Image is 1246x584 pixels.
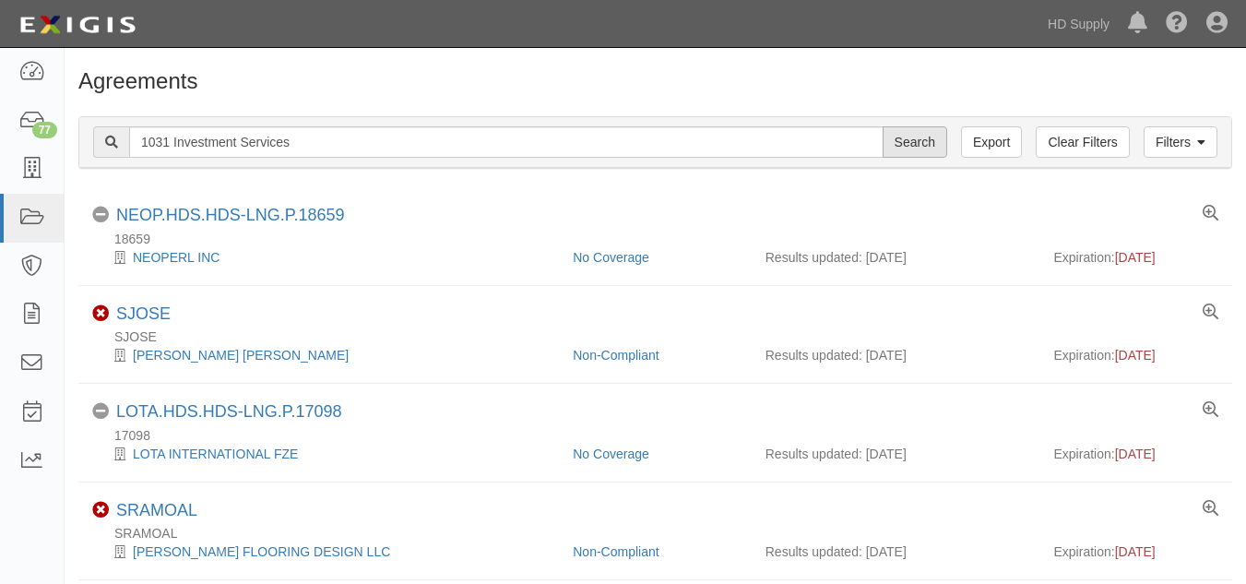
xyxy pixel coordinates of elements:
[133,348,349,363] a: [PERSON_NAME] [PERSON_NAME]
[116,501,197,521] div: SRAMOAL
[92,445,559,463] div: LOTA INTERNATIONAL FZE
[116,206,344,226] div: NEOP.HDS.HDS-LNG.P.18659
[116,402,341,423] div: LOTA.HDS.HDS-LNG.P.17098
[92,524,1232,542] div: SRAMOAL
[78,69,1232,93] h1: Agreements
[573,544,659,559] a: Non-Compliant
[1115,544,1156,559] span: [DATE]
[573,447,649,461] a: No Coverage
[1054,542,1219,561] div: Expiration:
[92,230,1232,248] div: 18659
[1203,402,1218,419] a: View results summary
[92,346,559,364] div: JOSE GERARDO SANCHEZ TORRES
[133,250,220,265] a: NEOPERL INC
[1115,250,1156,265] span: [DATE]
[92,542,559,561] div: RAMOS FLOORING DESIGN LLC
[92,305,109,322] i: Non-Compliant
[1166,13,1188,35] i: Help Center - Complianz
[1038,6,1119,42] a: HD Supply
[573,348,659,363] a: Non-Compliant
[32,122,57,138] div: 77
[14,8,141,42] img: logo-5460c22ac91f19d4615b14bd174203de0afe785f0fc80cf4dbbc73dc1793850b.png
[765,542,1026,561] div: Results updated: [DATE]
[1144,126,1217,158] a: Filters
[92,403,109,420] i: No Coverage
[133,447,298,461] a: LOTA INTERNATIONAL FZE
[961,126,1022,158] a: Export
[765,346,1026,364] div: Results updated: [DATE]
[1203,304,1218,321] a: View results summary
[92,328,1232,346] div: SJOSE
[1115,348,1156,363] span: [DATE]
[116,501,197,519] a: SRAMOAL
[116,402,341,421] a: LOTA.HDS.HDS-LNG.P.17098
[573,250,649,265] a: No Coverage
[883,126,947,158] input: Search
[116,206,344,224] a: NEOP.HDS.HDS-LNG.P.18659
[116,304,171,325] div: SJOSE
[1054,248,1219,267] div: Expiration:
[1054,346,1219,364] div: Expiration:
[133,544,390,559] a: [PERSON_NAME] FLOORING DESIGN LLC
[1054,445,1219,463] div: Expiration:
[92,248,559,267] div: NEOPERL INC
[92,426,1232,445] div: 17098
[1203,206,1218,222] a: View results summary
[1203,501,1218,518] a: View results summary
[92,207,109,223] i: No Coverage
[765,248,1026,267] div: Results updated: [DATE]
[92,502,109,518] i: Non-Compliant
[1115,447,1156,461] span: [DATE]
[1036,126,1129,158] a: Clear Filters
[116,304,171,323] a: SJOSE
[765,445,1026,463] div: Results updated: [DATE]
[129,126,884,158] input: Search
